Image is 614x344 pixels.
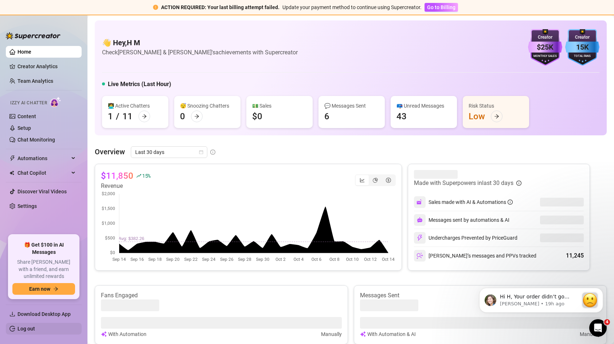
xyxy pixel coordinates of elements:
article: Revenue [101,182,150,190]
span: info-circle [508,200,513,205]
p: Message from Ella, sent 19h ago [32,27,110,34]
a: Creator Analytics [17,61,76,72]
span: arrow-right [53,286,58,291]
span: line-chart [360,178,365,183]
div: $0 [252,111,262,122]
img: purple-badge-B9DA21FR.svg [528,29,562,66]
article: With Automation & AI [367,330,416,338]
div: Risk Status [469,102,523,110]
h4: 👋 Hey, H M [102,38,298,48]
span: Update your payment method to continue using Supercreator. [282,4,422,10]
span: Last 30 days [135,147,203,158]
div: Sales made with AI & Automations [429,198,513,206]
div: 📪 Unread Messages [396,102,451,110]
article: Check [PERSON_NAME] & [PERSON_NAME]'s achievements with Supercreator [102,48,298,57]
article: Messages Sent [360,291,601,299]
span: Hi H, Your order didn’t go through :slightly_frowning_face: Unfortunately, your order has been de... [32,20,110,150]
img: svg%3e [360,330,366,338]
a: Log out [17,326,35,332]
img: svg%3e [417,217,423,223]
a: Content [17,113,36,119]
a: Settings [17,203,37,209]
span: 🎁 Get $100 in AI Messages [12,241,75,256]
div: $25K [528,42,562,53]
span: Go to Billing [427,4,455,10]
article: With Automation [108,330,146,338]
div: 6 [324,111,329,122]
div: Undercharges Prevented by PriceGuard [414,232,517,244]
img: logo-BBDzfeDw.svg [6,32,60,39]
img: svg%3e [101,330,107,338]
article: Made with Superpowers in last 30 days [414,179,513,188]
h5: Live Metrics (Last Hour) [108,80,171,89]
span: Earn now [29,286,50,292]
span: arrow-right [142,114,147,119]
div: Total Fans [565,54,599,59]
div: 0 [180,111,185,122]
a: Go to Billing [425,4,458,10]
div: Creator [528,34,562,41]
div: 👩‍💻 Active Chatters [108,102,163,110]
div: segmented control [355,174,396,186]
a: Home [17,49,31,55]
div: Messages sent by automations & AI [414,214,509,226]
img: svg%3e [416,235,423,241]
span: pie-chart [373,178,378,183]
span: Automations [17,152,69,164]
div: Creator [565,34,599,41]
span: download [9,311,15,317]
a: Team Analytics [17,78,53,84]
span: arrow-right [194,114,199,119]
span: rise [136,173,141,178]
strong: ACTION REQUIRED: Your last billing attempt failed. [161,4,279,10]
span: exclamation-circle [153,5,158,10]
article: Manually [321,330,342,338]
button: Earn nowarrow-right [12,283,75,295]
iframe: Intercom live chat [589,319,607,337]
img: Chat Copilot [9,170,14,175]
div: 11 [122,111,133,122]
span: thunderbolt [9,155,15,161]
div: 43 [396,111,407,122]
div: Monthly Sales [528,54,562,59]
article: Fans Engaged [101,291,342,299]
a: Chat Monitoring [17,137,55,143]
span: 4 [604,319,610,325]
div: 😴 Snoozing Chatters [180,102,235,110]
span: Download Desktop App [17,311,71,317]
article: Manually [580,330,601,338]
div: [PERSON_NAME]’s messages and PPVs tracked [414,250,536,262]
img: svg%3e [416,199,423,205]
a: Setup [17,125,31,131]
span: info-circle [210,150,215,155]
iframe: Intercom notifications message [468,273,614,324]
div: 💵 Sales [252,102,307,110]
span: calendar [199,150,203,154]
div: 15K [565,42,599,53]
span: Izzy AI Chatter [10,100,47,107]
a: Discover Viral Videos [17,189,67,194]
span: 15 % [142,172,150,179]
img: AI Chatter [50,97,61,107]
div: 11,245 [566,251,584,260]
button: Go to Billing [425,3,458,12]
span: arrow-right [494,114,499,119]
img: blue-badge-DgoSNQY1.svg [565,29,599,66]
span: Share [PERSON_NAME] with a friend, and earn unlimited rewards [12,259,75,280]
span: dollar-circle [386,178,391,183]
div: 💬 Messages Sent [324,102,379,110]
span: Chat Copilot [17,167,69,179]
img: svg%3e [416,252,423,259]
article: $11,850 [101,170,133,182]
div: 1 [108,111,113,122]
article: Overview [95,146,125,157]
span: info-circle [516,181,521,186]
